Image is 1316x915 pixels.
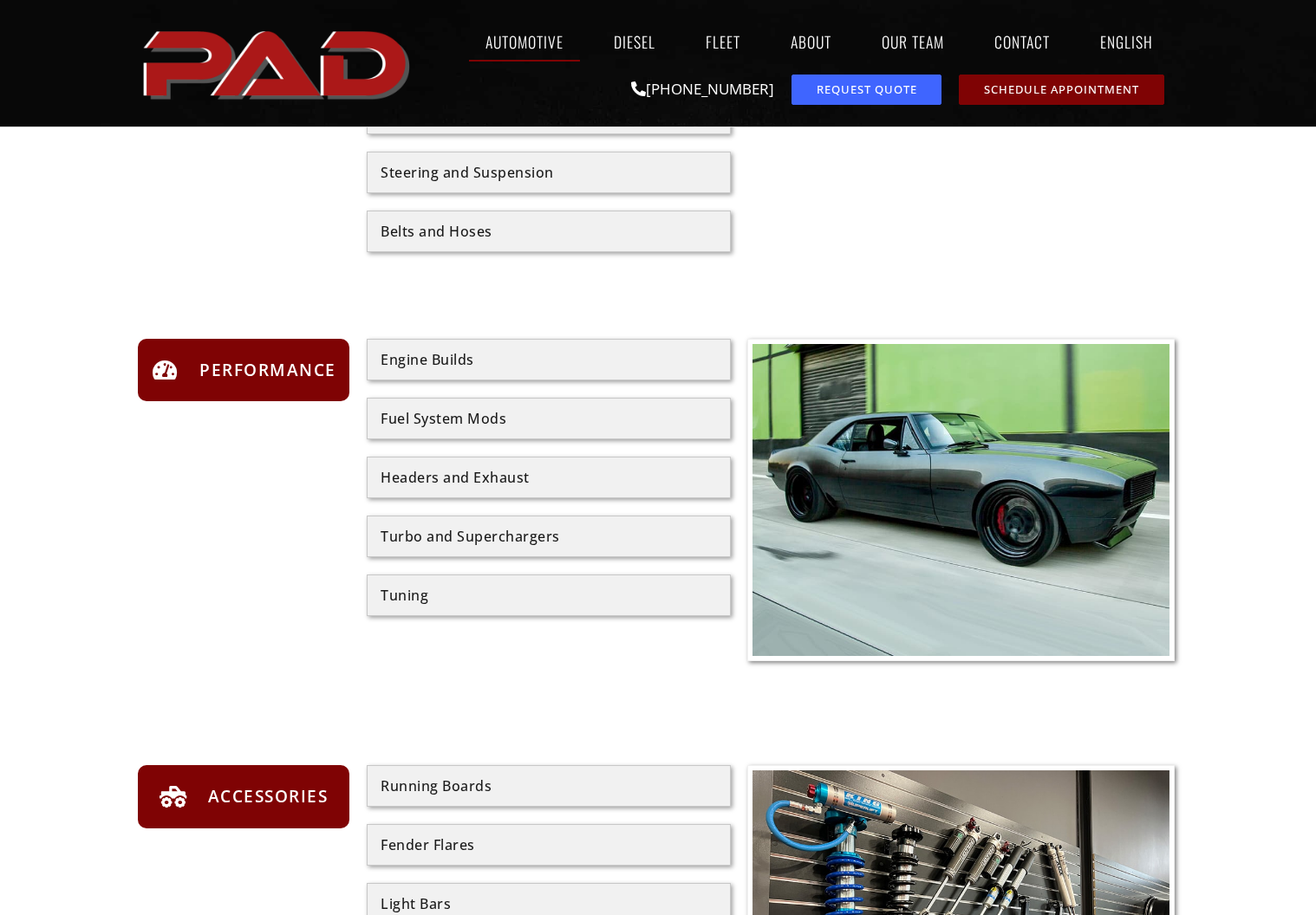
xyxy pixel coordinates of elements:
[381,165,717,179] div: Steering and Suspension
[978,22,1066,62] a: Contact
[204,782,329,810] span: Accessories
[419,22,1178,62] nav: Menu
[752,344,1169,657] img: A matte black vintage muscle car with tinted windows and black wheels driving on a city street, b...
[984,84,1139,95] span: Schedule Appointment
[381,779,717,793] div: Running Boards
[631,79,774,99] a: [PHONE_NUMBER]
[1084,22,1178,62] a: English
[774,22,848,62] a: About
[138,16,419,110] img: The image shows the word "PAD" in bold, red, uppercase letters with a slight shadow effect.
[138,16,419,110] a: pro automotive and diesel home page
[381,838,717,852] div: Fender Flares
[597,22,672,62] a: Diesel
[381,529,717,543] div: Turbo and Superchargers
[195,356,336,384] span: Performance
[689,22,757,62] a: Fleet
[792,75,941,105] a: request a service or repair quote
[381,224,717,238] div: Belts and Hoses
[381,412,717,425] div: Fuel System Mods
[381,897,717,911] div: Light Bars
[959,75,1164,105] a: schedule repair or service appointment
[469,22,580,62] a: Automotive
[865,22,961,62] a: Our Team
[381,353,717,367] div: Engine Builds
[381,470,717,484] div: Headers and Exhaust
[817,84,917,95] span: Request Quote
[381,588,717,602] div: Tuning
